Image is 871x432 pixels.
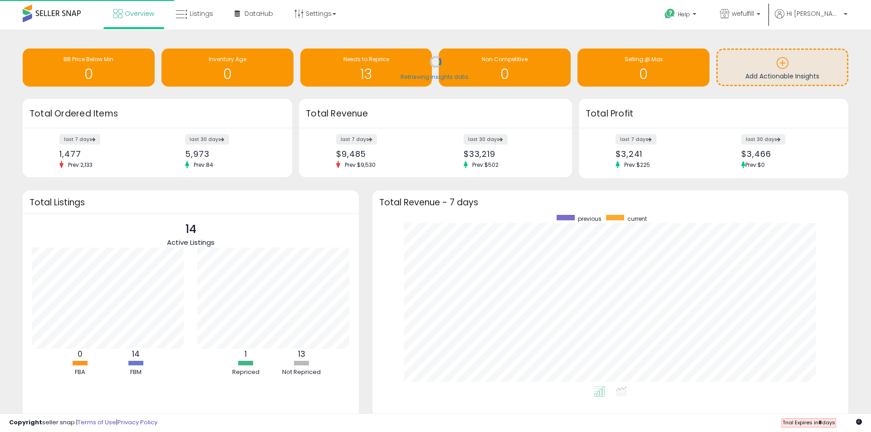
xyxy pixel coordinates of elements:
[219,368,273,377] div: Repriced
[298,349,305,359] b: 13
[616,134,656,145] label: last 7 days
[401,73,471,81] div: Retrieving insights data..
[108,368,163,377] div: FBM
[336,134,377,145] label: last 7 days
[117,418,157,427] a: Privacy Policy
[340,161,380,169] span: Prev: $9,530
[59,149,151,159] div: 1,477
[125,9,154,18] span: Overview
[190,9,213,18] span: Listings
[787,9,841,18] span: Hi [PERSON_NAME]
[185,149,276,159] div: 5,973
[745,161,765,169] span: Prev: $0
[664,8,675,19] i: Get Help
[741,134,785,145] label: last 30 days
[464,149,556,159] div: $33,219
[78,349,83,359] b: 0
[189,161,218,169] span: Prev: 84
[245,349,247,359] b: 1
[9,418,157,427] div: seller snap | |
[818,419,822,426] b: 8
[132,349,140,359] b: 14
[678,10,690,18] span: Help
[167,238,215,247] span: Active Listings
[306,107,565,120] h3: Total Revenue
[616,149,707,159] div: $3,241
[775,9,847,29] a: Hi [PERSON_NAME]
[627,215,647,223] span: current
[78,418,116,427] a: Terms of Use
[245,9,273,18] span: DataHub
[9,418,42,427] strong: Copyright
[468,161,503,169] span: Prev: $502
[578,215,602,223] span: previous
[657,1,705,29] a: Help
[167,221,215,238] p: 14
[59,134,100,145] label: last 7 days
[29,199,352,206] h3: Total Listings
[379,199,842,206] h3: Total Revenue - 7 days
[732,9,754,18] span: wefulfill
[620,161,655,169] span: Prev: $225
[53,368,107,377] div: FBA
[586,107,842,120] h3: Total Profit
[464,134,508,145] label: last 30 days
[274,368,329,377] div: Not Repriced
[64,161,97,169] span: Prev: 2,133
[741,149,832,159] div: $3,466
[336,149,429,159] div: $9,485
[29,107,285,120] h3: Total Ordered Items
[783,419,835,426] span: Trial Expires in days
[185,134,229,145] label: last 30 days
